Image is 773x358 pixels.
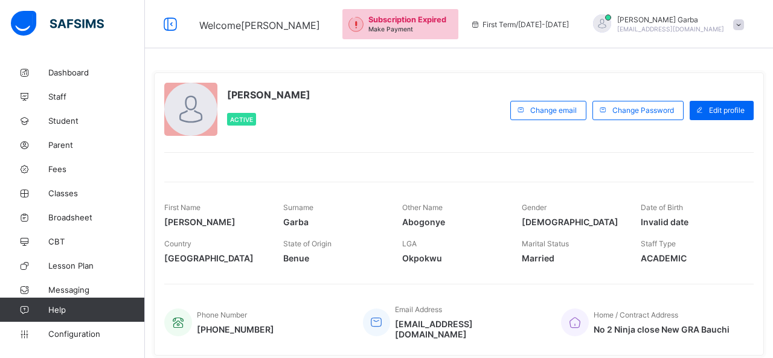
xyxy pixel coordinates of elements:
[368,15,446,24] span: Subscription Expired
[522,203,547,212] span: Gender
[368,25,413,33] span: Make Payment
[48,92,145,101] span: Staff
[641,253,742,263] span: ACADEMIC
[522,253,623,263] span: Married
[164,217,265,227] span: [PERSON_NAME]
[522,217,623,227] span: [DEMOGRAPHIC_DATA]
[283,217,384,227] span: Garba
[283,239,332,248] span: State of Origin
[402,217,503,227] span: Abogonye
[283,203,313,212] span: Surname
[197,310,247,319] span: Phone Number
[48,261,145,270] span: Lesson Plan
[48,164,145,174] span: Fees
[48,68,145,77] span: Dashboard
[164,239,191,248] span: Country
[230,116,253,123] span: Active
[470,20,569,29] span: session/term information
[48,116,145,126] span: Student
[395,319,543,339] span: [EMAIL_ADDRESS][DOMAIN_NAME]
[48,188,145,198] span: Classes
[617,15,724,24] span: [PERSON_NAME] Garba
[530,106,577,115] span: Change email
[522,239,569,248] span: Marital Status
[164,203,200,212] span: First Name
[617,25,724,33] span: [EMAIL_ADDRESS][DOMAIN_NAME]
[641,239,676,248] span: Staff Type
[11,11,104,36] img: safsims
[709,106,745,115] span: Edit profile
[199,19,320,31] span: Welcome [PERSON_NAME]
[283,253,384,263] span: Benue
[641,217,742,227] span: Invalid date
[402,203,443,212] span: Other Name
[402,253,503,263] span: Okpokwu
[594,324,730,334] span: No 2 Ninja close New GRA Bauchi
[594,310,678,319] span: Home / Contract Address
[612,106,674,115] span: Change Password
[48,329,144,339] span: Configuration
[48,213,145,222] span: Broadsheet
[164,253,265,263] span: [GEOGRAPHIC_DATA]
[402,239,417,248] span: LGA
[641,203,683,212] span: Date of Birth
[48,140,145,150] span: Parent
[581,14,750,34] div: Abubakar Garba
[48,305,144,315] span: Help
[395,305,442,314] span: Email Address
[197,324,274,334] span: [PHONE_NUMBER]
[48,285,145,295] span: Messaging
[227,89,310,101] span: [PERSON_NAME]
[48,237,145,246] span: CBT
[348,17,364,32] img: outstanding-1.146d663e52f09953f639664a84e30106.svg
